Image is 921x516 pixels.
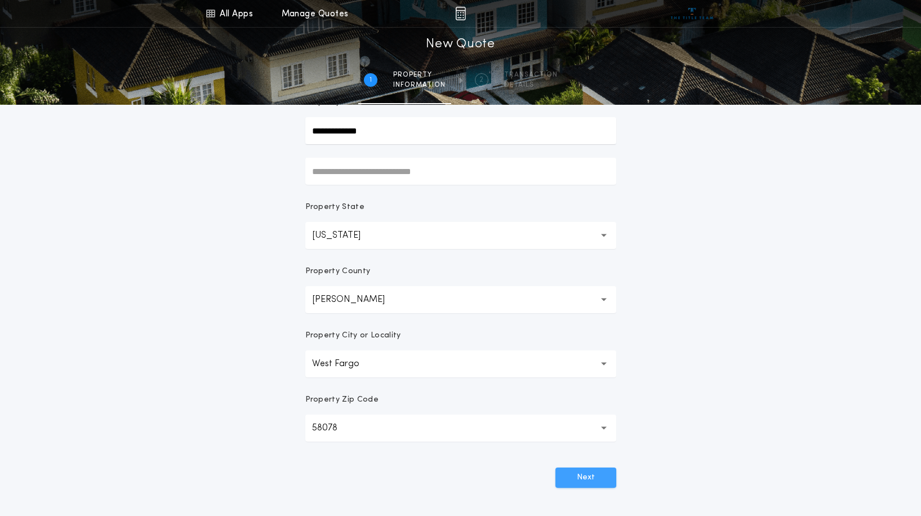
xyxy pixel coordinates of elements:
[305,222,616,249] button: [US_STATE]
[305,330,401,341] p: Property City or Locality
[305,394,379,406] p: Property Zip Code
[671,8,713,19] img: vs-icon
[305,202,364,213] p: Property State
[312,421,355,435] p: 58078
[555,468,616,488] button: Next
[305,415,616,442] button: 58078
[312,293,403,306] p: [PERSON_NAME]
[312,357,377,371] p: West Fargo
[504,81,558,90] span: details
[305,286,616,313] button: [PERSON_NAME]
[305,350,616,377] button: West Fargo
[393,70,446,79] span: Property
[312,229,379,242] p: [US_STATE]
[305,266,371,277] p: Property County
[426,35,495,54] h1: New Quote
[393,81,446,90] span: information
[504,70,558,79] span: Transaction
[479,75,483,84] h2: 2
[455,7,466,20] img: img
[370,75,372,84] h2: 1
